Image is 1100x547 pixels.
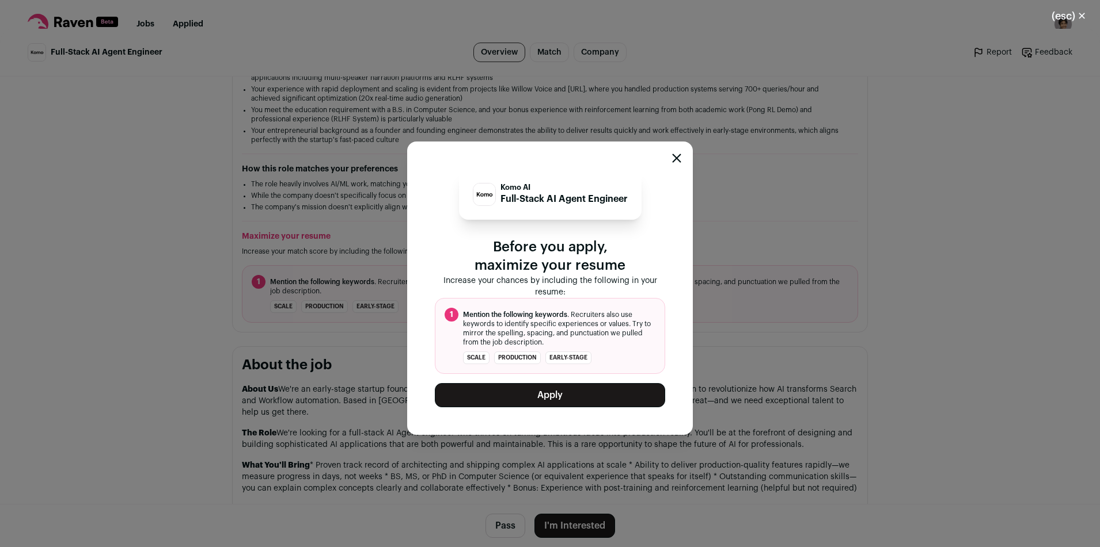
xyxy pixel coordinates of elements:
span: Mention the following keywords [463,311,567,318]
span: 1 [445,308,458,322]
p: Increase your chances by including the following in your resume: [435,275,665,298]
li: scale [463,351,490,364]
button: Close modal [672,154,681,163]
p: Before you apply, maximize your resume [435,238,665,275]
li: production [494,351,541,364]
span: . Recruiters also use keywords to identify specific experiences or values. Try to mirror the spel... [463,310,655,347]
button: Apply [435,383,665,407]
p: Komo AI [500,183,628,192]
li: early-stage [545,351,591,364]
button: Close modal [1038,3,1100,29]
img: 10442798-d24479df3bca7f89900eddbacc4859de-medium_jpg.jpg [473,183,495,205]
p: Full-Stack AI Agent Engineer [500,192,628,206]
